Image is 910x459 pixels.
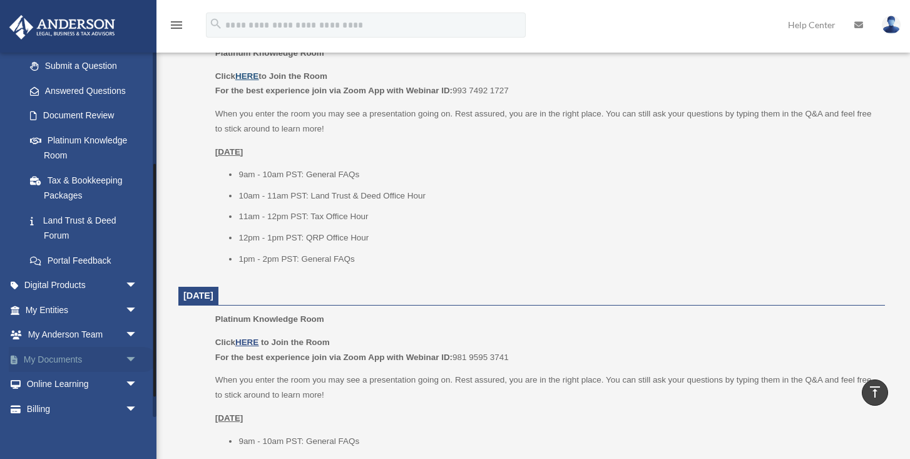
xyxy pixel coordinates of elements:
[9,347,156,372] a: My Documentsarrow_drop_down
[18,208,156,248] a: Land Trust & Deed Forum
[125,297,150,323] span: arrow_drop_down
[882,16,901,34] img: User Pic
[261,338,330,347] b: to Join the Room
[209,17,223,31] i: search
[238,167,876,182] li: 9am - 10am PST: General FAQs
[125,396,150,422] span: arrow_drop_down
[215,86,452,95] b: For the best experience join via Zoom App with Webinar ID:
[125,322,150,348] span: arrow_drop_down
[215,413,243,423] u: [DATE]
[235,71,258,81] a: HERE
[238,252,876,267] li: 1pm - 2pm PST: General FAQs
[125,347,150,373] span: arrow_drop_down
[125,273,150,299] span: arrow_drop_down
[215,353,452,362] b: For the best experience join via Zoom App with Webinar ID:
[18,78,156,103] a: Answered Questions
[18,54,156,79] a: Submit a Question
[215,335,876,364] p: 981 9595 3741
[238,188,876,204] li: 10am - 11am PST: Land Trust & Deed Office Hour
[215,147,243,157] u: [DATE]
[215,48,324,58] span: Platinum Knowledge Room
[169,18,184,33] i: menu
[215,314,324,324] span: Platinum Knowledge Room
[215,69,876,98] p: 993 7492 1727
[215,373,876,402] p: When you enter the room you may see a presentation going on. Rest assured, you are in the right p...
[238,209,876,224] li: 11am - 12pm PST: Tax Office Hour
[867,384,882,400] i: vertical_align_top
[18,168,156,208] a: Tax & Bookkeeping Packages
[125,372,150,398] span: arrow_drop_down
[862,379,888,406] a: vertical_align_top
[18,128,150,168] a: Platinum Knowledge Room
[215,106,876,136] p: When you enter the room you may see a presentation going on. Rest assured, you are in the right p...
[215,71,327,81] b: Click to Join the Room
[215,338,261,347] b: Click
[238,230,876,245] li: 12pm - 1pm PST: QRP Office Hour
[9,322,156,348] a: My Anderson Teamarrow_drop_down
[238,434,876,449] li: 9am - 10am PST: General FAQs
[235,338,258,347] a: HERE
[6,15,119,39] img: Anderson Advisors Platinum Portal
[18,248,156,273] a: Portal Feedback
[169,22,184,33] a: menu
[9,396,156,421] a: Billingarrow_drop_down
[9,297,156,322] a: My Entitiesarrow_drop_down
[183,291,213,301] span: [DATE]
[9,372,156,397] a: Online Learningarrow_drop_down
[9,273,156,298] a: Digital Productsarrow_drop_down
[18,103,156,128] a: Document Review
